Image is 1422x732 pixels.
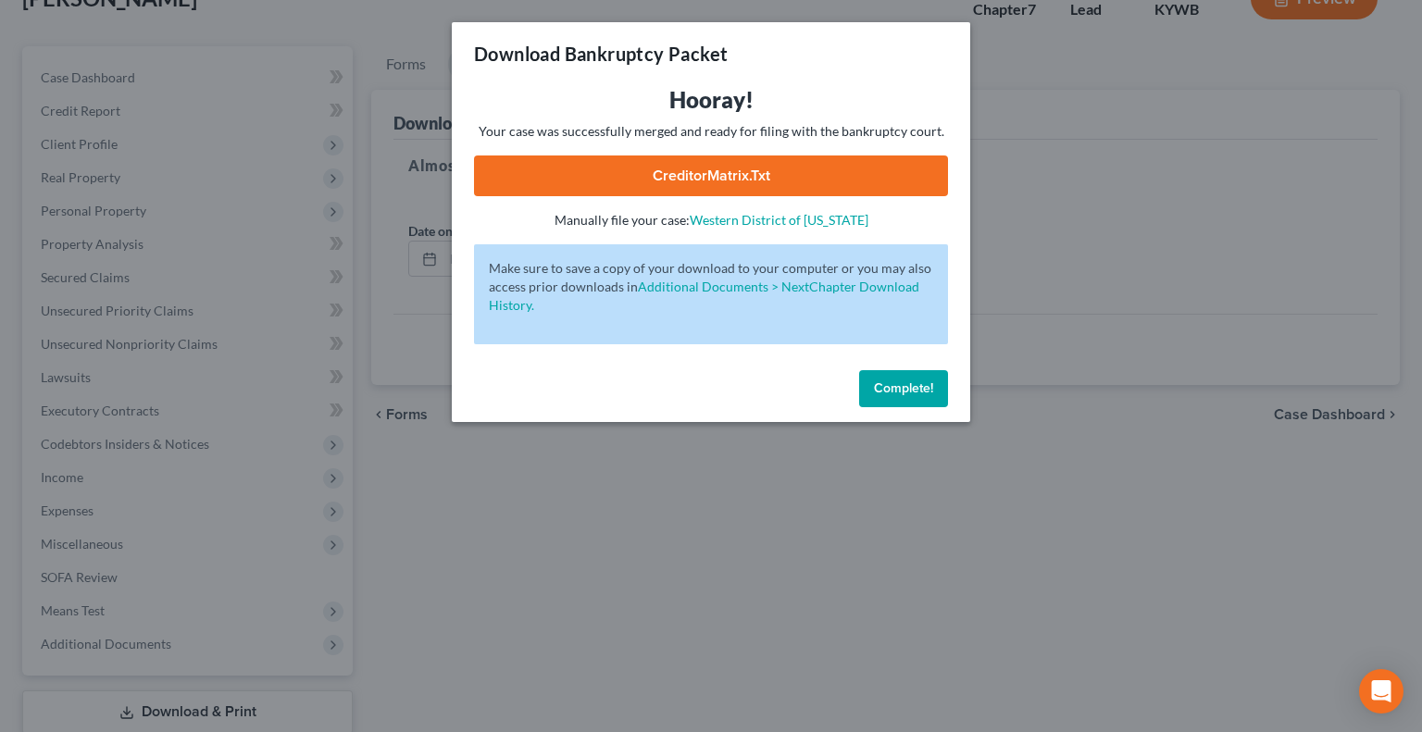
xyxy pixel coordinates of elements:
h3: Download Bankruptcy Packet [474,41,728,67]
p: Manually file your case: [474,211,948,230]
span: Complete! [874,380,933,396]
div: Open Intercom Messenger [1359,669,1403,713]
p: Make sure to save a copy of your download to your computer or you may also access prior downloads in [489,259,933,315]
a: Additional Documents > NextChapter Download History. [489,279,919,313]
a: CreditorMatrix.txt [474,155,948,196]
button: Complete! [859,370,948,407]
p: Your case was successfully merged and ready for filing with the bankruptcy court. [474,122,948,141]
h3: Hooray! [474,85,948,115]
a: Western District of [US_STATE] [690,212,868,228]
